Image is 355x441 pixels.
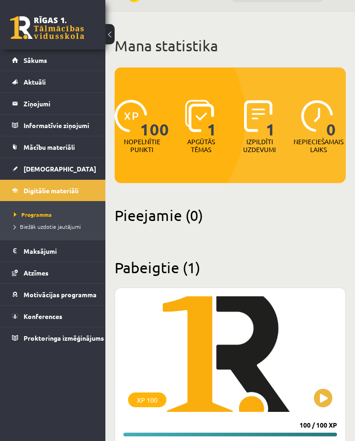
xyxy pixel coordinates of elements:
h2: Pabeigtie (1) [115,258,346,276]
a: Aktuāli [12,71,94,92]
span: 0 [326,100,336,138]
span: 100 [140,100,169,138]
img: icon-completed-tasks-ad58ae20a441b2904462921112bc710f1caf180af7a3daa7317a5a94f2d26646.svg [244,100,273,132]
span: Proktoringa izmēģinājums [24,334,104,342]
a: Motivācijas programma [12,284,94,305]
span: Konferences [24,312,62,320]
p: Apgūtās tēmas [183,138,219,153]
span: Sākums [24,56,47,64]
span: Digitālie materiāli [24,186,79,195]
span: 1 [207,100,217,138]
a: Biežāk uzdotie jautājumi [14,222,96,231]
img: icon-xp-0682a9bc20223a9ccc6f5883a126b849a74cddfe5390d2b41b4391c66f2066e7.svg [115,100,147,132]
a: Rīgas 1. Tālmācības vidusskola [10,16,84,39]
a: Proktoringa izmēģinājums [12,327,94,349]
a: Mācību materiāli [12,136,94,158]
span: Aktuāli [24,78,46,86]
a: Konferences [12,306,94,327]
span: Motivācijas programma [24,290,97,299]
a: Atzīmes [12,262,94,283]
a: Maksājumi [12,240,94,262]
span: Mācību materiāli [24,143,75,151]
legend: Ziņojumi [24,93,94,114]
a: Informatīvie ziņojumi [12,115,94,136]
img: icon-clock-7be60019b62300814b6bd22b8e044499b485619524d84068768e800edab66f18.svg [301,100,333,132]
span: 1 [266,100,275,138]
p: Izpildīti uzdevumi [242,138,278,153]
h2: Pieejamie (0) [115,206,346,224]
h1: Mana statistika [115,37,346,55]
p: Nepieciešamais laiks [294,138,343,153]
legend: Maksājumi [24,240,94,262]
span: Programma [14,211,52,218]
legend: Informatīvie ziņojumi [24,115,94,136]
a: Digitālie materiāli [12,180,94,201]
span: Atzīmes [24,269,49,277]
p: Nopelnītie punkti [124,138,160,153]
div: XP 100 [128,392,166,407]
span: Biežāk uzdotie jautājumi [14,223,81,230]
a: Programma [14,210,96,219]
img: icon-learned-topics-4a711ccc23c960034f471b6e78daf4a3bad4a20eaf4de84257b87e66633f6470.svg [185,100,214,132]
a: [DEMOGRAPHIC_DATA] [12,158,94,179]
a: Sākums [12,49,94,71]
span: [DEMOGRAPHIC_DATA] [24,165,96,173]
a: Ziņojumi [12,93,94,114]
